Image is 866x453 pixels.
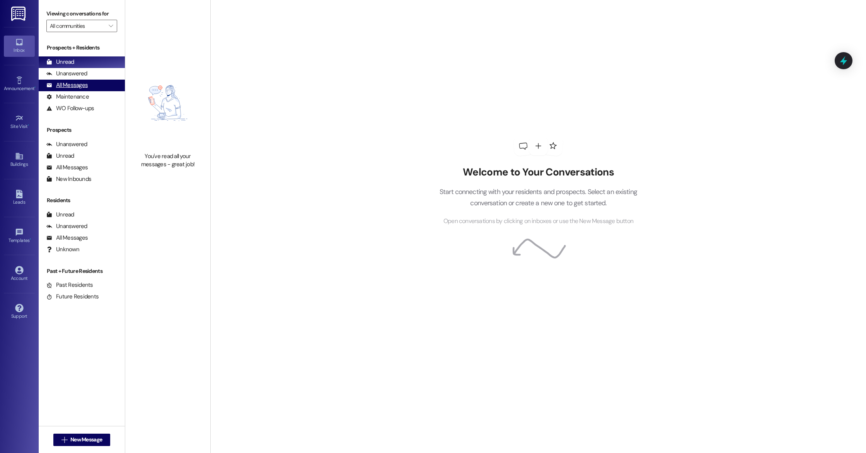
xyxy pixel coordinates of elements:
a: Leads [4,187,35,208]
div: Unknown [46,245,79,254]
div: New Inbounds [46,175,91,183]
div: You've read all your messages - great job! [134,152,202,169]
button: New Message [53,434,111,446]
a: Buildings [4,150,35,170]
div: WO Follow-ups [46,104,94,112]
a: Inbox [4,36,35,56]
div: Past Residents [46,281,93,289]
div: Unread [46,211,74,219]
img: ResiDesk Logo [11,7,27,21]
div: All Messages [46,234,88,242]
a: Support [4,301,35,322]
p: Start connecting with your residents and prospects. Select an existing conversation or create a n... [428,186,649,208]
div: All Messages [46,163,88,172]
div: Maintenance [46,93,89,101]
span: New Message [70,436,102,444]
div: Prospects + Residents [39,44,125,52]
span: • [28,123,29,128]
div: Prospects [39,126,125,134]
img: empty-state [134,58,202,148]
div: Unread [46,58,74,66]
a: Templates • [4,226,35,247]
label: Viewing conversations for [46,8,117,20]
div: Unanswered [46,222,87,230]
i:  [109,23,113,29]
a: Site Visit • [4,112,35,133]
div: Residents [39,196,125,204]
span: • [34,85,36,90]
i:  [61,437,67,443]
div: All Messages [46,81,88,89]
div: Unread [46,152,74,160]
h2: Welcome to Your Conversations [428,166,649,179]
div: Future Residents [46,293,99,301]
div: Past + Future Residents [39,267,125,275]
a: Account [4,264,35,284]
div: Unanswered [46,140,87,148]
div: Unanswered [46,70,87,78]
span: • [30,237,31,242]
input: All communities [50,20,105,32]
span: Open conversations by clicking on inboxes or use the New Message button [443,216,633,226]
